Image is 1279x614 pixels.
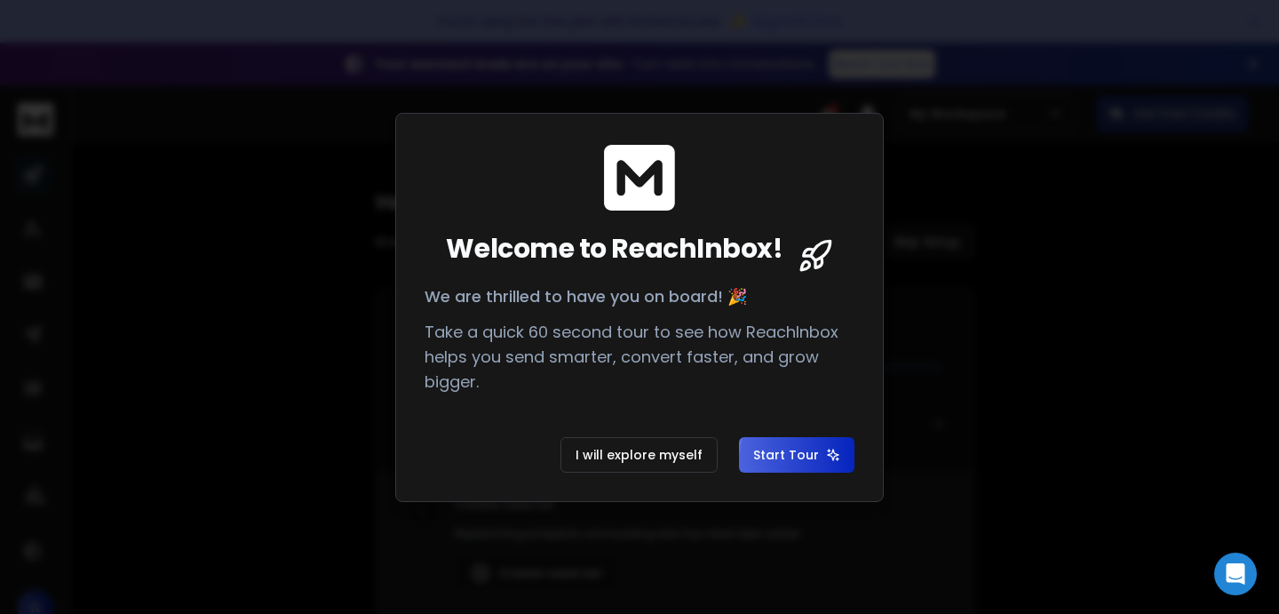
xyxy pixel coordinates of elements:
p: Take a quick 60 second tour to see how ReachInbox helps you send smarter, convert faster, and gro... [425,320,854,395]
p: We are thrilled to have you on board! 🎉 [425,284,854,309]
div: Open Intercom Messenger [1214,553,1257,595]
span: Start Tour [753,446,840,464]
span: Welcome to ReachInbox! [446,233,782,265]
button: I will explore myself [560,437,718,473]
button: Start Tour [739,437,854,473]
